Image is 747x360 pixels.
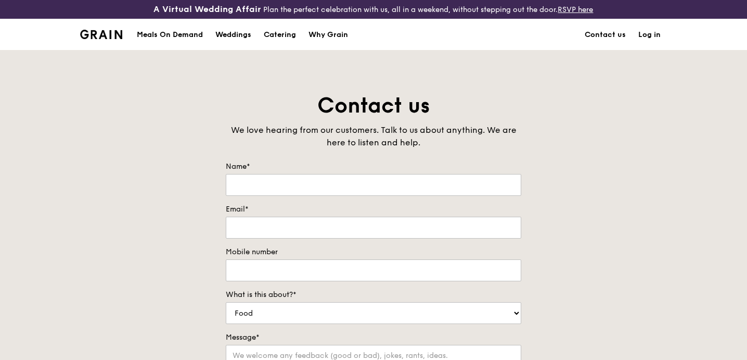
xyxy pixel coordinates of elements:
a: Log in [632,19,667,51]
label: Name* [226,162,521,172]
label: Email* [226,204,521,215]
div: Weddings [215,19,251,51]
label: Mobile number [226,247,521,257]
a: Weddings [209,19,257,51]
a: GrainGrain [80,18,122,49]
label: Message* [226,332,521,343]
label: What is this about?* [226,290,521,300]
a: Catering [257,19,302,51]
div: Why Grain [308,19,348,51]
div: We love hearing from our customers. Talk to us about anything. We are here to listen and help. [226,124,521,149]
a: Why Grain [302,19,354,51]
a: Contact us [578,19,632,51]
img: Grain [80,30,122,39]
h1: Contact us [226,92,521,120]
div: Catering [264,19,296,51]
div: Meals On Demand [137,19,203,51]
h3: A Virtual Wedding Affair [153,4,261,15]
div: Plan the perfect celebration with us, all in a weekend, without stepping out the door. [124,4,622,15]
a: RSVP here [558,5,593,14]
